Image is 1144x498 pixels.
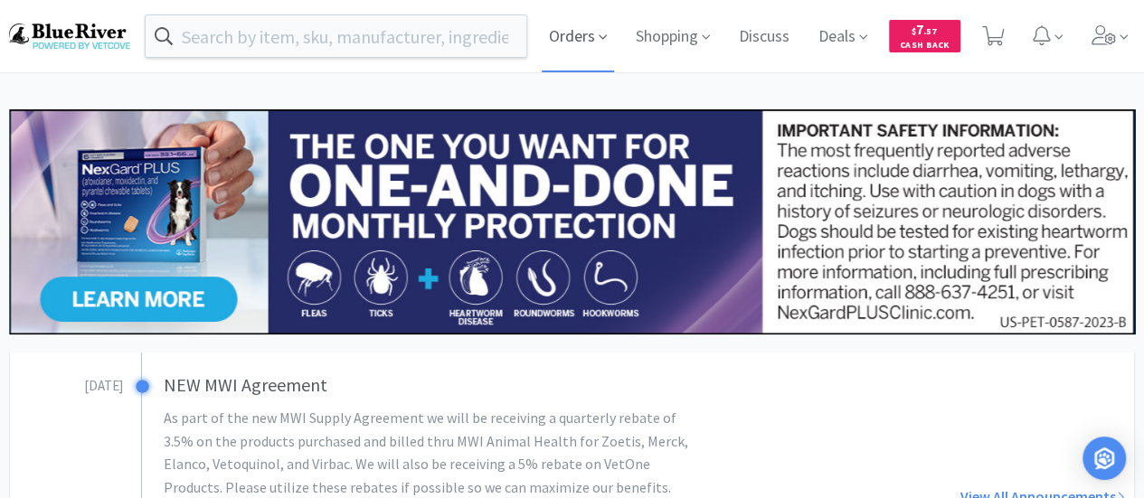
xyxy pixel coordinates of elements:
[900,41,950,52] span: Cash Back
[889,12,960,61] a: $7.57Cash Back
[912,25,916,37] span: $
[923,25,937,37] span: . 57
[732,29,797,45] a: Discuss
[164,371,760,399] h3: NEW MWI Agreement
[9,109,1135,334] img: 24562ba5414042f391a945fa418716b7_350.jpg
[912,21,937,38] span: 7
[9,23,130,48] img: b17b0d86f29542b49a2f66beb9ff811a.png
[146,15,526,57] input: Search by item, sku, manufacturer, ingredient, size...
[10,371,123,397] h3: [DATE]
[1083,437,1126,480] div: Open Intercom Messenger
